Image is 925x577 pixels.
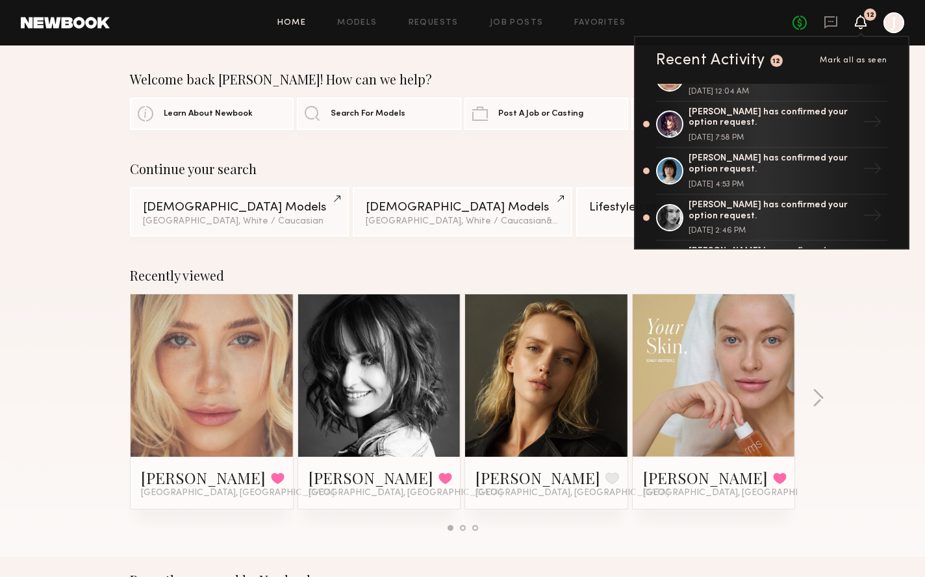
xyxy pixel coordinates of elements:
[130,97,294,130] a: Learn About Newbook
[656,53,765,68] div: Recent Activity
[331,110,405,118] span: Search For Models
[130,187,349,237] a: [DEMOGRAPHIC_DATA] Models[GEOGRAPHIC_DATA], White / Caucasian
[309,467,433,488] a: [PERSON_NAME]
[309,488,502,498] span: [GEOGRAPHIC_DATA], [GEOGRAPHIC_DATA]
[130,161,795,177] div: Continue your search
[576,187,795,237] a: Lifestyle category
[857,247,887,281] div: →
[643,488,837,498] span: [GEOGRAPHIC_DATA], [GEOGRAPHIC_DATA]
[857,154,887,188] div: →
[546,217,609,225] span: & 2 other filter s
[130,268,795,283] div: Recently viewed
[490,19,544,27] a: Job Posts
[820,57,887,64] span: Mark all as seen
[141,467,266,488] a: [PERSON_NAME]
[143,201,336,214] div: [DEMOGRAPHIC_DATA] Models
[277,19,307,27] a: Home
[297,97,461,130] a: Search For Models
[656,102,887,149] a: [PERSON_NAME] has confirmed your option request.[DATE] 7:58 PM→
[164,110,253,118] span: Learn About Newbook
[656,148,887,195] a: [PERSON_NAME] has confirmed your option request.[DATE] 4:53 PM→
[689,181,857,188] div: [DATE] 4:53 PM
[337,19,377,27] a: Models
[772,58,781,65] div: 12
[689,153,857,175] div: [PERSON_NAME] has confirmed your option request.
[631,97,795,130] a: Contact Account Manager
[143,217,336,226] div: [GEOGRAPHIC_DATA], White / Caucasian
[475,467,600,488] a: [PERSON_NAME]
[464,97,628,130] a: Post A Job or Casting
[689,107,857,129] div: [PERSON_NAME] has confirmed your option request.
[141,488,335,498] span: [GEOGRAPHIC_DATA], [GEOGRAPHIC_DATA]
[643,467,768,488] a: [PERSON_NAME]
[366,217,559,226] div: [GEOGRAPHIC_DATA], White / Caucasian
[857,107,887,141] div: →
[130,71,795,87] div: Welcome back [PERSON_NAME]! How can we help?
[475,488,669,498] span: [GEOGRAPHIC_DATA], [GEOGRAPHIC_DATA]
[689,227,857,235] div: [DATE] 2:46 PM
[498,110,583,118] span: Post A Job or Casting
[857,201,887,235] div: →
[353,187,572,237] a: [DEMOGRAPHIC_DATA] Models[GEOGRAPHIC_DATA], White / Caucasian&2other filters
[656,241,887,288] a: [PERSON_NAME] has confirmed your option request.→
[366,201,559,214] div: [DEMOGRAPHIC_DATA] Models
[867,12,874,19] div: 12
[656,195,887,242] a: [PERSON_NAME] has confirmed your option request.[DATE] 2:46 PM→
[689,134,857,142] div: [DATE] 7:58 PM
[689,88,857,96] div: [DATE] 12:04 AM
[574,19,626,27] a: Favorites
[409,19,459,27] a: Requests
[589,201,782,214] div: Lifestyle category
[689,246,857,268] div: [PERSON_NAME] has confirmed your option request.
[689,200,857,222] div: [PERSON_NAME] has confirmed your option request.
[883,12,904,33] a: J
